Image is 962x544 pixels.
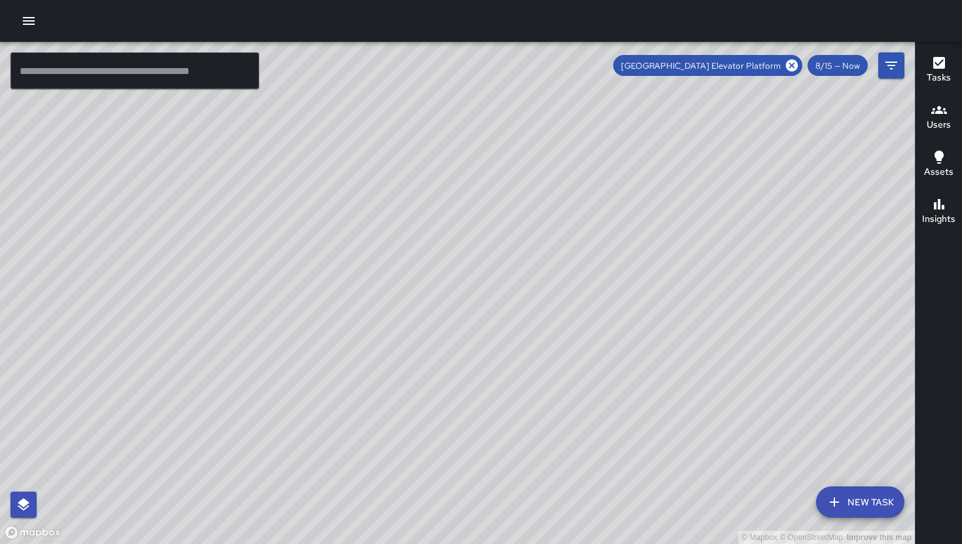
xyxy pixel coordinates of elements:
[878,52,904,79] button: Filters
[808,60,868,71] span: 8/15 — Now
[916,47,962,94] button: Tasks
[916,141,962,189] button: Assets
[613,60,789,71] span: [GEOGRAPHIC_DATA] Elevator Platform
[927,71,951,85] h6: Tasks
[924,165,953,179] h6: Assets
[613,55,802,76] div: [GEOGRAPHIC_DATA] Elevator Platform
[927,118,951,132] h6: Users
[922,212,955,227] h6: Insights
[816,486,904,518] button: New Task
[916,189,962,236] button: Insights
[916,94,962,141] button: Users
